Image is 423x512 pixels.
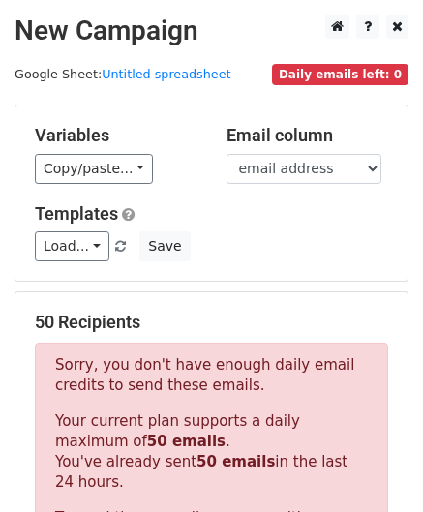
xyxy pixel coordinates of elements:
h5: Variables [35,125,197,146]
a: Untitled spreadsheet [102,67,230,81]
a: Templates [35,203,118,224]
h2: New Campaign [15,15,408,47]
a: Copy/paste... [35,154,153,184]
button: Save [139,231,190,261]
small: Google Sheet: [15,67,231,81]
p: Sorry, you don't have enough daily email credits to send these emails. [55,355,368,396]
p: Your current plan supports a daily maximum of . You've already sent in the last 24 hours. [55,411,368,493]
strong: 50 emails [147,433,226,450]
a: Load... [35,231,109,261]
strong: 50 emails [196,453,275,470]
h5: Email column [227,125,389,146]
h5: 50 Recipients [35,312,388,333]
span: Daily emails left: 0 [272,64,408,85]
a: Daily emails left: 0 [272,67,408,81]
